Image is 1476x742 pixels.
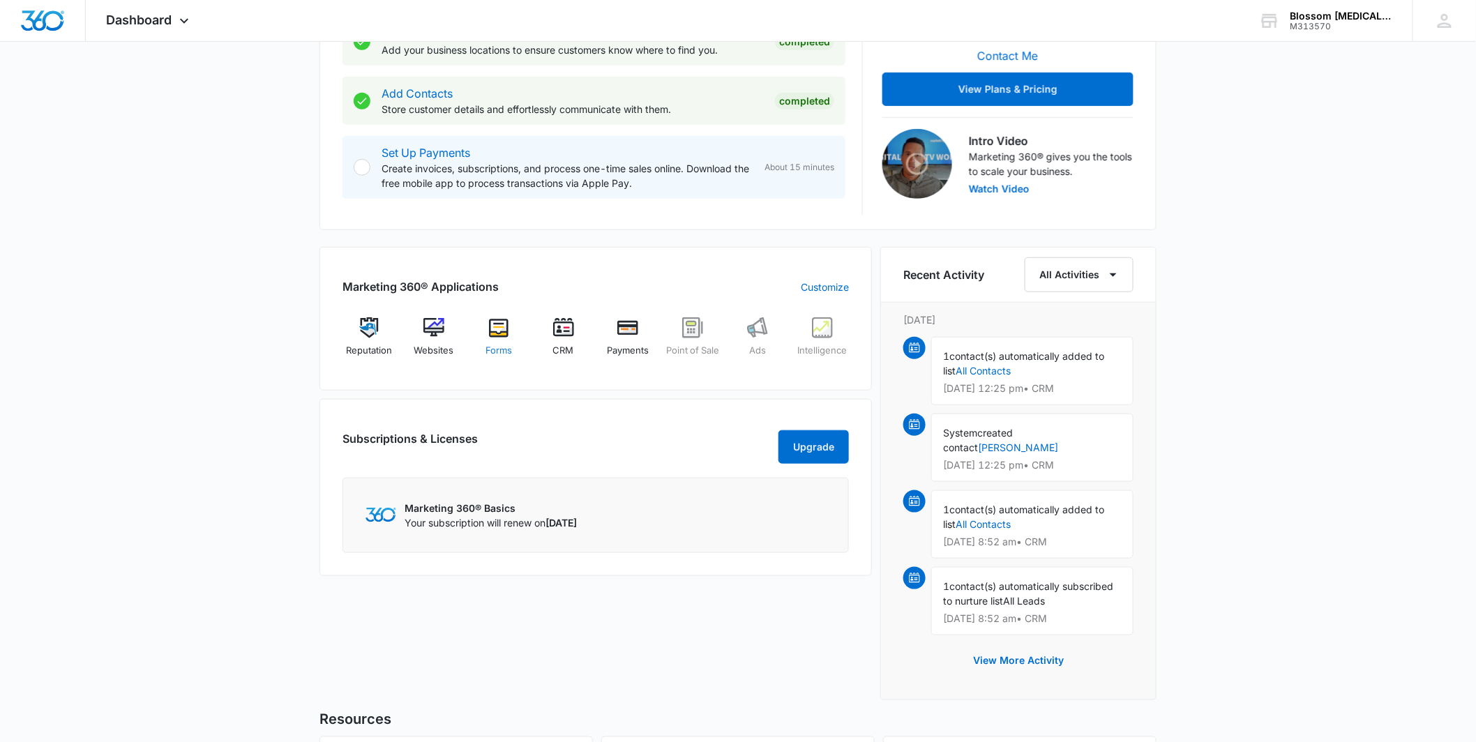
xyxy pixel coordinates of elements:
p: Marketing 360® gives you the tools to scale your business. [969,149,1134,179]
span: All Leads [1003,595,1045,607]
p: [DATE] 12:25 pm • CRM [943,384,1122,393]
p: Your subscription will renew on [405,515,577,530]
span: About 15 minutes [765,161,834,174]
a: Customize [801,280,849,294]
p: Add your business locations to ensure customers know where to find you. [382,43,764,57]
span: Forms [485,344,512,358]
a: Intelligence [795,317,849,368]
p: [DATE] 8:52 am • CRM [943,614,1122,623]
button: View More Activity [959,644,1078,677]
p: Create invoices, subscriptions, and process one-time sales online. Download the free mobile app t... [382,161,753,190]
a: [PERSON_NAME] [978,441,1058,453]
span: 1 [943,350,949,362]
button: Watch Video [969,184,1030,194]
div: account name [1290,10,1392,22]
span: CRM [553,344,574,358]
span: Ads [749,344,766,358]
span: 1 [943,580,949,592]
span: contact(s) automatically added to list [943,503,1104,530]
h2: Subscriptions & Licenses [342,430,478,458]
button: All Activities [1025,257,1134,292]
a: Point of Sale [666,317,720,368]
span: contact(s) automatically added to list [943,350,1104,377]
p: [DATE] 12:25 pm • CRM [943,460,1122,470]
h2: Marketing 360® Applications [342,278,499,295]
p: Store customer details and effortlessly communicate with them. [382,102,764,116]
a: Payments [601,317,655,368]
span: [DATE] [545,517,577,529]
a: Add Contacts [382,86,453,100]
button: View Plans & Pricing [882,73,1134,106]
a: Reputation [342,317,396,368]
div: Completed [775,93,834,109]
a: All Contacts [956,365,1011,377]
span: System [943,427,977,439]
a: Set Up Payments [382,146,470,160]
p: Marketing 360® Basics [405,501,577,515]
span: created contact [943,427,1013,453]
span: Intelligence [797,344,847,358]
div: account id [1290,22,1392,31]
span: Payments [607,344,649,358]
h5: Resources [319,709,1157,729]
a: Forms [472,317,526,368]
img: Intro Video [882,129,952,199]
button: Contact Me [964,39,1053,73]
span: contact(s) automatically subscribed to nurture list [943,580,1113,607]
span: Websites [414,344,454,358]
a: CRM [536,317,590,368]
span: Dashboard [107,13,172,27]
img: Marketing 360 Logo [366,508,396,522]
span: 1 [943,503,949,515]
a: Websites [407,317,461,368]
button: Upgrade [778,430,849,464]
span: Reputation [346,344,392,358]
p: [DATE] 8:52 am • CRM [943,537,1122,547]
a: All Contacts [956,518,1011,530]
h6: Recent Activity [903,266,984,283]
a: Ads [731,317,785,368]
p: [DATE] [903,312,1134,327]
span: Point of Sale [666,344,719,358]
h3: Intro Video [969,132,1134,149]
